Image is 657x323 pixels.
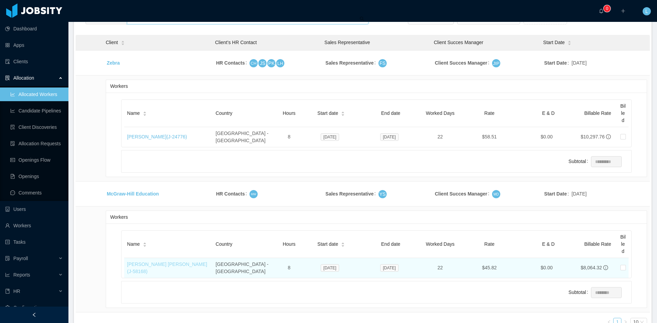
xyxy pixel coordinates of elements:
span: MD [493,191,499,197]
div: Sort [567,40,571,44]
span: Name [127,241,140,248]
span: Hours [283,110,295,116]
i: icon: caret-down [341,244,345,246]
span: Worked Days [426,241,454,247]
sup: 0 [604,5,610,12]
i: icon: search [360,16,364,21]
span: info-circle [603,265,608,270]
i: icon: line-chart [5,272,10,277]
div: $8,064.32 [581,264,602,271]
span: Worked Days [426,110,454,116]
td: $58.51 [460,127,519,147]
span: Reports [13,272,30,278]
span: HR [13,288,20,294]
span: Client Succes Manager [434,40,484,45]
span: FS [379,59,386,67]
strong: Start Date [544,191,567,197]
i: icon: bell [599,9,604,13]
span: info-circle [606,134,611,139]
i: icon: caret-down [341,113,345,115]
td: [GEOGRAPHIC_DATA] - [GEOGRAPHIC_DATA] [213,258,277,278]
input: Subtotal Subtotal [591,287,621,298]
div: Sort [143,110,147,115]
i: icon: book [5,289,10,294]
span: JIP [493,59,499,67]
span: $0.00 [541,134,553,139]
strong: Client Succes Manager [435,60,487,66]
span: PK [268,59,275,67]
a: icon: auditClients [5,55,63,68]
span: [DATE] [380,133,399,141]
span: Hours [283,241,295,247]
span: Billable Rate [584,241,611,247]
span: $0.00 [541,265,553,270]
td: 8 [277,258,301,278]
div: Workers [110,211,643,224]
span: Configuration [13,305,42,310]
i: icon: setting [5,305,10,310]
strong: Sales Representative [325,60,374,66]
td: 22 [421,258,460,278]
a: icon: line-chartCandidate Pipelines [10,104,63,118]
td: [GEOGRAPHIC_DATA] - [GEOGRAPHIC_DATA] [213,127,277,147]
i: icon: caret-up [121,40,125,42]
span: [DATE] [321,133,339,141]
span: Country [216,241,232,247]
a: [PERSON_NAME] [PERSON_NAME](J-58168) [127,261,207,274]
a: [PERSON_NAME](J-24776) [127,134,187,139]
strong: Start Date [544,60,567,66]
i: icon: caret-up [143,242,146,244]
span: [DATE] [321,264,339,272]
a: icon: robotUsers [5,202,63,216]
div: Sort [121,40,125,44]
i: icon: caret-down [143,113,146,115]
div: $10,297.76 [581,133,605,140]
span: Start date [318,241,338,248]
strong: Client Succes Manager [435,191,487,197]
i: icon: caret-up [568,40,571,42]
strong: HR Contacts [216,191,245,197]
span: E & D [542,241,555,247]
td: $45.82 [460,258,519,278]
span: YS [379,190,386,198]
span: Name [127,110,140,117]
span: Billable Rate [584,110,611,116]
a: Zebra [107,60,120,66]
a: icon: line-chartAllocated Workers [10,88,63,101]
div: Workers [110,80,643,93]
div: Sort [341,241,345,246]
a: icon: messageComments [10,186,63,200]
span: JS [260,59,265,67]
span: E & D [542,110,555,116]
span: End date [381,110,400,116]
span: Start Date [543,39,565,46]
span: [DATE] [571,59,587,67]
span: Billed [620,234,626,254]
div: Sort [341,110,345,115]
span: Rate [484,110,494,116]
td: 8 [277,127,301,147]
i: icon: caret-down [121,42,125,44]
i: icon: caret-up [341,242,345,244]
div: Sort [143,241,147,246]
a: icon: file-doneAllocation Requests [10,137,63,150]
span: MW [251,191,256,197]
a: McGraw-Hill Education [107,191,159,197]
span: [DATE] [571,190,587,198]
label: Subtotal [568,159,591,164]
span: Sales Representative [324,40,370,45]
a: icon: userWorkers [5,219,63,232]
span: Client’s HR Contact [215,40,257,45]
i: icon: solution [5,76,10,80]
a: icon: profileTasks [5,235,63,249]
a: icon: file-searchClient Discoveries [10,120,63,134]
i: icon: caret-down [143,244,146,246]
span: Start date [318,110,338,117]
label: Subtotal [568,290,591,295]
i: icon: caret-up [341,111,345,113]
span: LH [278,59,283,67]
strong: HR Contacts [216,60,245,66]
span: Payroll [13,256,28,261]
input: Subtotal Subtotal [591,157,621,167]
i: icon: caret-down [568,42,571,44]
